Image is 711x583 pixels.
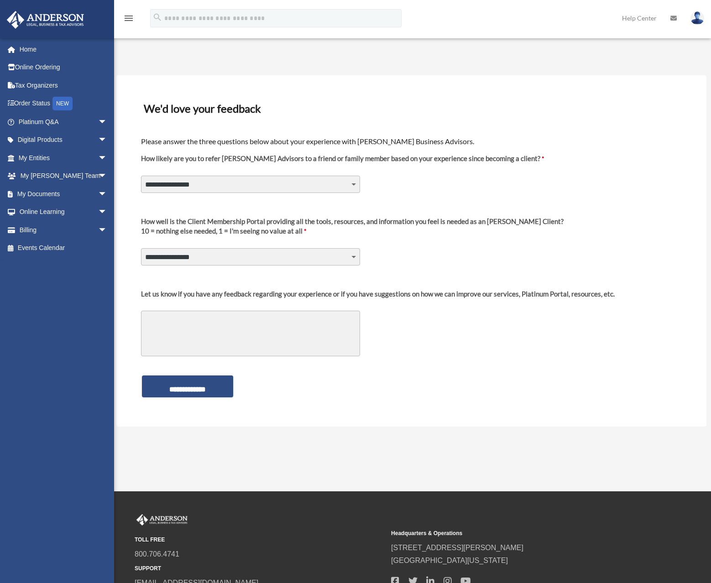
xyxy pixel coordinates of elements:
[391,544,523,552] a: [STREET_ADDRESS][PERSON_NAME]
[6,221,121,239] a: Billingarrow_drop_down
[6,149,121,167] a: My Entitiesarrow_drop_down
[52,97,73,110] div: NEW
[391,529,641,538] small: Headquarters & Operations
[98,221,116,239] span: arrow_drop_down
[123,13,134,24] i: menu
[6,113,121,131] a: Platinum Q&Aarrow_drop_down
[135,564,385,573] small: SUPPORT
[98,113,116,131] span: arrow_drop_down
[98,185,116,203] span: arrow_drop_down
[141,217,564,226] div: How well is the Client Membership Portal providing all the tools, resources, and information you ...
[690,11,704,25] img: User Pic
[98,131,116,150] span: arrow_drop_down
[141,217,564,243] label: 10 = nothing else needed, 1 = I'm seeing no value at all
[141,289,615,299] div: Let us know if you have any feedback regarding your experience or if you have suggestions on how ...
[141,154,544,171] label: How likely are you to refer [PERSON_NAME] Advisors to a friend or family member based on your exp...
[6,94,121,113] a: Order StatusNEW
[98,149,116,167] span: arrow_drop_down
[6,76,121,94] a: Tax Organizers
[6,203,121,221] a: Online Learningarrow_drop_down
[141,136,682,146] h4: Please answer the three questions below about your experience with [PERSON_NAME] Business Advisors.
[98,167,116,186] span: arrow_drop_down
[98,203,116,222] span: arrow_drop_down
[135,550,179,558] a: 800.706.4741
[123,16,134,24] a: menu
[135,514,189,526] img: Anderson Advisors Platinum Portal
[152,12,162,22] i: search
[6,131,121,149] a: Digital Productsarrow_drop_down
[140,99,683,118] h3: We'd love your feedback
[6,167,121,185] a: My [PERSON_NAME] Teamarrow_drop_down
[4,11,87,29] img: Anderson Advisors Platinum Portal
[135,535,385,545] small: TOLL FREE
[6,58,121,77] a: Online Ordering
[6,239,121,257] a: Events Calendar
[6,185,121,203] a: My Documentsarrow_drop_down
[6,40,121,58] a: Home
[391,557,508,564] a: [GEOGRAPHIC_DATA][US_STATE]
